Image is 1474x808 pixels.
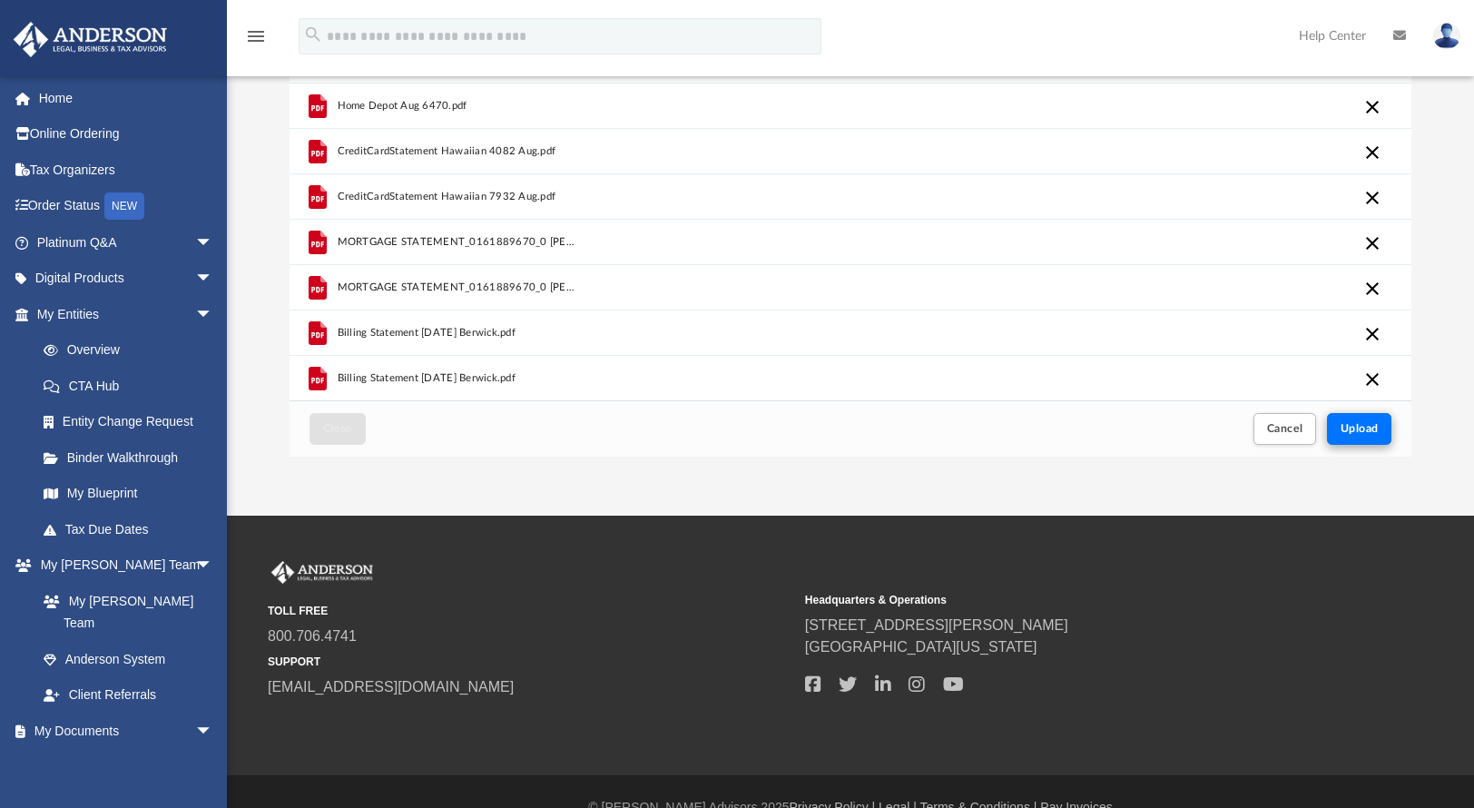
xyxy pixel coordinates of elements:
[268,679,514,695] a: [EMAIL_ADDRESS][DOMAIN_NAME]
[195,224,231,261] span: arrow_drop_down
[25,476,231,512] a: My Blueprint
[13,80,241,116] a: Home
[337,236,575,248] span: MORTGAGE STATEMENT_0161889670_0 [PERSON_NAME] 1506 [DATE].pdf
[1267,423,1303,434] span: Cancel
[805,617,1068,633] a: [STREET_ADDRESS][PERSON_NAME]
[337,100,467,112] span: Home Depot Aug 6470.pdf
[13,261,241,297] a: Digital Productsarrow_drop_down
[13,152,241,188] a: Tax Organizers
[1361,232,1383,254] button: Cancel this upload
[245,25,267,47] i: menu
[1361,187,1383,209] button: Cancel this upload
[337,327,515,339] span: Billing Statement [DATE] Berwick.pdf
[195,547,231,585] span: arrow_drop_down
[25,583,222,641] a: My [PERSON_NAME] Team
[805,639,1037,655] a: [GEOGRAPHIC_DATA][US_STATE]
[13,296,241,332] a: My Entitiesarrow_drop_down
[25,439,241,476] a: Binder Walkthrough
[25,404,241,440] a: Entity Change Request
[195,713,231,750] span: arrow_drop_down
[1361,323,1383,345] button: Cancel this upload
[13,713,231,749] a: My Documentsarrow_drop_down
[25,368,241,404] a: CTA Hub
[13,188,241,225] a: Order StatusNEW
[268,628,357,644] a: 800.706.4741
[195,261,231,298] span: arrow_drop_down
[310,413,366,445] button: Close
[25,677,231,714] a: Client Referrals
[1361,369,1383,390] button: Cancel this upload
[337,145,555,157] span: CreditCardStatement Hawaiian 4082 Aug.pdf
[1361,96,1383,118] button: Cancel this upload
[1327,413,1392,445] button: Upload
[268,561,377,585] img: Anderson Advisors Platinum Portal
[1361,278,1383,300] button: Cancel this upload
[337,372,515,384] span: Billing Statement [DATE] Berwick.pdf
[13,547,231,584] a: My [PERSON_NAME] Teamarrow_drop_down
[8,22,172,57] img: Anderson Advisors Platinum Portal
[25,641,231,677] a: Anderson System
[13,116,241,153] a: Online Ordering
[25,511,241,547] a: Tax Due Dates
[13,224,241,261] a: Platinum Q&Aarrow_drop_down
[337,281,575,293] span: MORTGAGE STATEMENT_0161889670_0 [PERSON_NAME] 1506 [DATE].pdf
[323,423,352,434] span: Close
[104,192,144,220] div: NEW
[268,603,792,619] small: TOLL FREE
[245,34,267,47] a: menu
[268,654,792,670] small: SUPPORT
[337,191,555,202] span: CreditCardStatement Hawaiian 7932 Aug.pdf
[25,332,241,369] a: Overview
[1341,423,1379,434] span: Upload
[805,592,1330,608] small: Headquarters & Operations
[303,25,323,44] i: search
[1433,23,1460,49] img: User Pic
[195,296,231,333] span: arrow_drop_down
[1361,142,1383,163] button: Cancel this upload
[1253,413,1317,445] button: Cancel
